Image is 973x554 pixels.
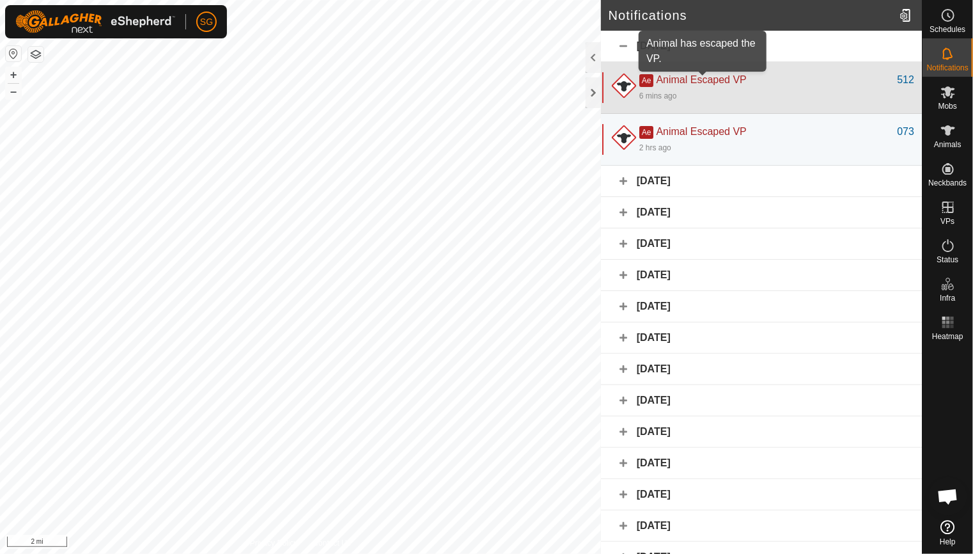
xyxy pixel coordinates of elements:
a: Privacy Policy [250,537,298,549]
button: Map Layers [28,47,43,62]
span: Help [940,538,956,546]
span: Mobs [938,102,957,110]
span: Animals [934,141,961,148]
a: Help [922,515,973,551]
span: Notifications [927,64,969,72]
span: Animal Escaped VP [656,74,746,85]
button: + [6,67,21,83]
span: VPs [940,218,954,225]
div: [DATE] [601,260,922,291]
button: Reset Map [6,46,21,61]
div: 6 mins ago [639,90,677,102]
button: – [6,84,21,99]
span: Infra [940,294,955,302]
span: Schedules [930,26,965,33]
div: [DATE] [601,354,922,385]
div: [DATE] [601,510,922,542]
div: [DATE] [601,448,922,479]
div: [DATE] [601,416,922,448]
div: [DATE] [601,479,922,510]
div: [DATE] [601,166,922,197]
div: Open chat [929,477,967,516]
div: 2 hrs ago [639,142,671,154]
div: [DATE] [601,322,922,354]
span: Ae [639,126,654,139]
h2: Notifications [609,8,894,23]
span: SG [200,15,213,29]
div: [DATE] [601,291,922,322]
span: Heatmap [932,333,963,340]
div: [DATE] [601,31,922,62]
div: 512 [897,72,914,88]
div: [DATE] [601,197,922,228]
span: Status [937,256,958,264]
span: Animal Escaped VP [656,126,746,137]
div: 073 [897,124,914,139]
span: Ae [639,74,654,87]
img: Gallagher Logo [15,10,175,33]
div: [DATE] [601,385,922,416]
div: [DATE] [601,228,922,260]
a: Contact Us [313,537,351,549]
span: Neckbands [928,179,967,187]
